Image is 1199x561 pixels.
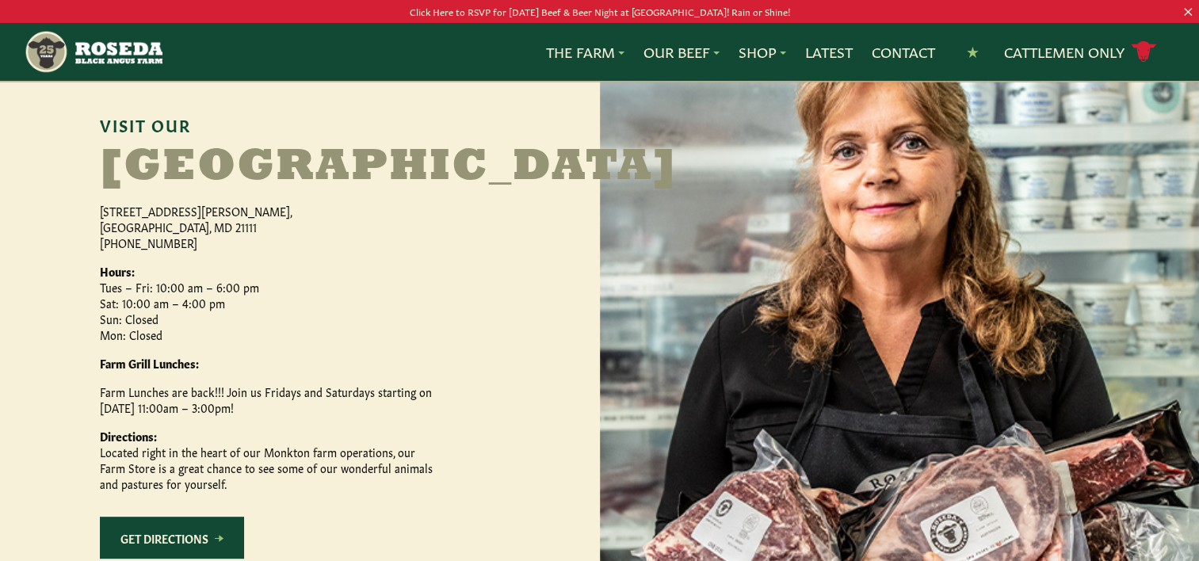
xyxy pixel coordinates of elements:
[872,42,935,63] a: Contact
[60,3,1140,20] p: Click Here to RSVP for [DATE] Beef & Beer Night at [GEOGRAPHIC_DATA]! Rain or Shine!
[1004,38,1156,66] a: Cattlemen Only
[100,384,433,415] p: Farm Lunches are back!!! Join us Fridays and Saturdays starting on [DATE] 11:00am – 3:00pm!
[100,203,433,250] p: [STREET_ADDRESS][PERSON_NAME], [GEOGRAPHIC_DATA], MD 21111 [PHONE_NUMBER]
[546,42,624,63] a: The Farm
[100,263,433,342] p: Tues – Fri: 10:00 am – 6:00 pm Sat: 10:00 am – 4:00 pm Sun: Closed Mon: Closed
[24,23,1174,81] nav: Main Navigation
[100,355,199,371] strong: Farm Grill Lunches:
[100,263,135,279] strong: Hours:
[24,29,162,74] img: https://roseda.com/wp-content/uploads/2021/05/roseda-25-header.png
[100,116,499,133] h6: Visit Our
[100,428,433,491] p: Located right in the heart of our Monkton farm operations, our Farm Store is a great chance to se...
[100,146,496,190] h2: [GEOGRAPHIC_DATA]
[643,42,720,63] a: Our Beef
[805,42,853,63] a: Latest
[739,42,786,63] a: Shop
[100,517,244,559] a: Get Directions
[100,428,157,444] strong: Directions:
